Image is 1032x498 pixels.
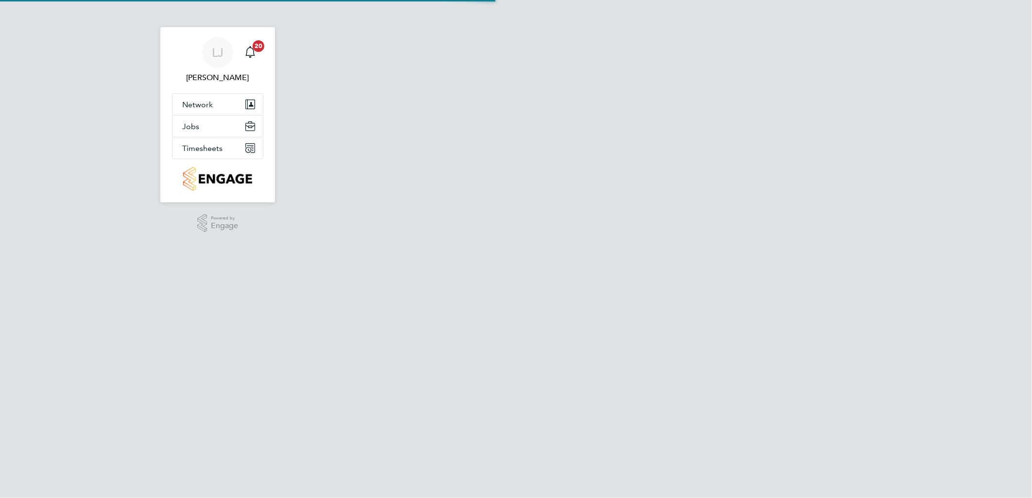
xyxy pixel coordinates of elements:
img: countryside-properties-logo-retina.png [183,167,252,191]
a: LJ[PERSON_NAME] [172,37,263,83]
a: Go to home page [172,167,263,191]
span: Timesheets [182,144,223,153]
nav: Main navigation [160,27,275,202]
button: Timesheets [172,137,263,159]
span: Jobs [182,122,199,131]
button: Jobs [172,116,263,137]
span: Network [182,100,213,109]
span: LJ [212,46,224,59]
span: Engage [211,222,238,230]
span: 20 [253,40,264,52]
button: Network [172,94,263,115]
a: 20 [241,37,260,68]
span: Lewis Jenner [172,72,263,83]
a: Powered byEngage [197,214,239,232]
span: Powered by [211,214,238,222]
